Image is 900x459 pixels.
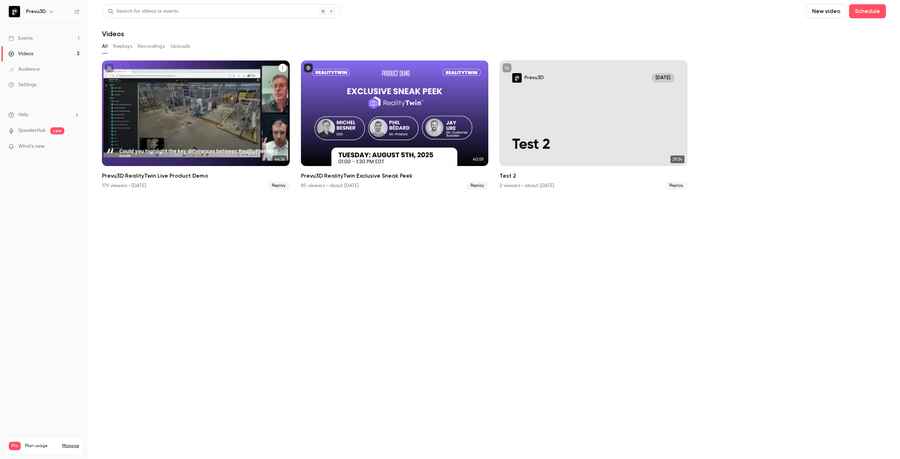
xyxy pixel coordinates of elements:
[301,172,489,180] h2: Prevu3D RealityTwin Exclusive Sneak Peek
[268,181,290,190] span: Replay
[806,4,846,18] button: New video
[102,60,290,190] li: Prevu3D RealityTwin Live Product Demo
[102,30,124,38] h1: Videos
[272,155,287,163] span: 44:36
[108,8,178,15] div: Search for videos or events
[512,73,522,83] img: Test 2
[8,81,37,88] div: Settings
[102,4,886,455] section: Videos
[105,63,114,72] button: unpublished
[102,41,108,52] button: All
[102,60,290,190] a: 44:36Prevu3D RealityTwin Live Product Demo179 viewers • [DATE]Replay
[113,41,132,52] button: Replays
[466,181,488,190] span: Replay
[8,111,79,119] li: help-dropdown-opener
[471,155,486,163] span: 40:59
[8,66,40,73] div: Audience
[500,60,687,190] a: Test 2Prevu3D[DATE]Test 229:34Test 22 viewers • about [DATE]Replay
[138,41,165,52] button: Recordings
[301,60,489,190] a: 40:59Prevu3D RealityTwin Exclusive Sneak Peek85 viewers • about [DATE]Replay
[62,443,79,449] a: Manage
[665,181,687,190] span: Replay
[18,143,45,150] span: What's new
[26,8,46,15] h6: Prevu3D
[301,60,489,190] li: Prevu3D RealityTwin Exclusive Sneak Peek
[18,111,28,119] span: Help
[651,73,674,83] span: [DATE]
[9,442,21,450] span: Pro
[525,75,544,81] p: Prevu3D
[849,4,886,18] button: Schedule
[102,182,146,189] div: 179 viewers • [DATE]
[304,63,313,72] button: published
[18,127,46,134] a: SpeakerHub
[670,155,684,163] span: 29:34
[71,144,79,150] iframe: Noticeable Trigger
[8,50,33,57] div: Videos
[500,60,687,190] li: Test 2
[500,182,554,189] div: 2 viewers • about [DATE]
[25,443,58,449] span: Plan usage
[50,127,64,134] span: new
[171,41,190,52] button: Uploads
[9,6,20,17] img: Prevu3D
[102,60,886,190] ul: Videos
[301,182,359,189] div: 85 viewers • about [DATE]
[8,35,33,42] div: Events
[512,136,675,153] p: Test 2
[502,63,512,72] button: unpublished
[500,172,687,180] h2: Test 2
[102,172,290,180] h2: Prevu3D RealityTwin Live Product Demo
